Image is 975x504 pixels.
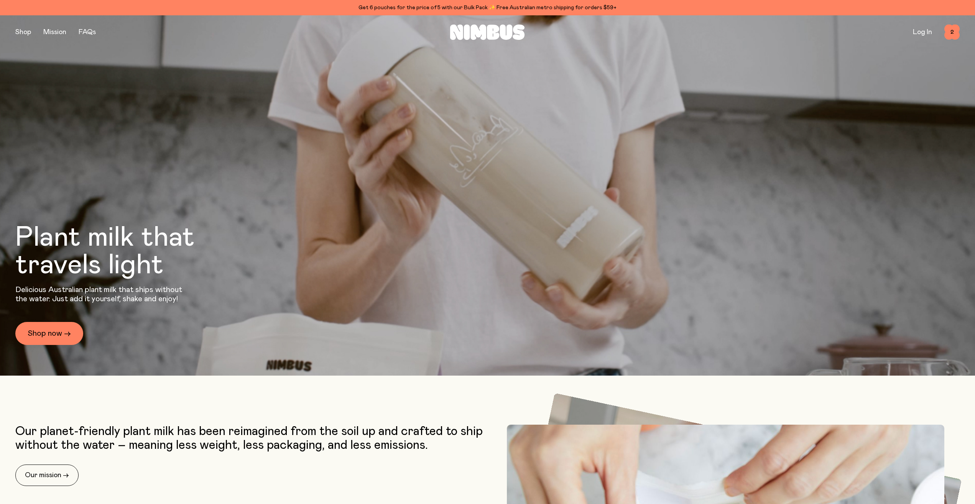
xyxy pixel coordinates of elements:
[79,29,96,36] a: FAQs
[15,465,79,486] a: Our mission →
[944,25,960,40] button: 2
[913,29,932,36] a: Log In
[15,224,236,279] h1: Plant milk that travels light
[15,425,484,452] p: Our planet-friendly plant milk has been reimagined from the soil up and crafted to ship without t...
[15,322,83,345] a: Shop now →
[15,3,960,12] div: Get 6 pouches for the price of 5 with our Bulk Pack ✨ Free Australian metro shipping for orders $59+
[43,29,66,36] a: Mission
[15,285,187,304] p: Delicious Australian plant milk that ships without the water. Just add it yourself, shake and enjoy!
